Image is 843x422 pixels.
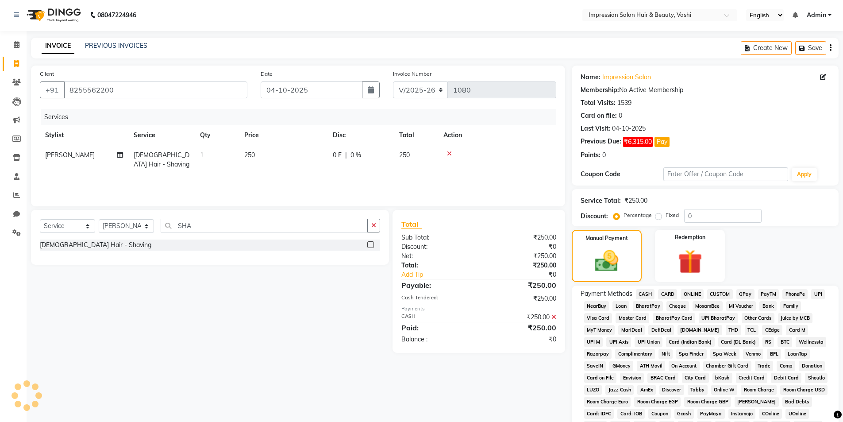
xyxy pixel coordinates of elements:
div: ₹250.00 [479,280,563,290]
span: UPI Axis [606,337,631,347]
div: ₹0 [479,335,563,344]
span: LUZO [584,385,602,395]
span: Card on File [584,373,617,383]
span: Cheque [666,301,689,311]
span: Chamber Gift Card [703,361,751,371]
span: Spa Finder [676,349,707,359]
span: Credit Card [736,373,768,383]
div: ₹250.00 [479,322,563,333]
input: Search by Name/Mobile/Email/Code [64,81,247,98]
span: Visa Card [584,313,612,323]
div: 04-10-2025 [612,124,646,133]
span: Coupon [648,409,671,419]
span: Card (Indian Bank) [666,337,715,347]
div: ₹250.00 [624,196,647,205]
div: Paid: [395,322,479,333]
span: 0 % [350,151,361,160]
span: COnline [759,409,782,419]
span: Bad Debts [782,397,812,407]
span: NearBuy [584,301,609,311]
span: bKash [712,373,732,383]
div: Last Visit: [581,124,610,133]
span: MyT Money [584,325,615,335]
span: BRAC Card [647,373,678,383]
span: BharatPay [633,301,663,311]
span: Trade [755,361,774,371]
div: 0 [602,151,606,160]
span: 1 [200,151,204,159]
div: Total: [395,261,479,270]
span: 0 F [333,151,342,160]
span: GPay [736,289,754,299]
div: ₹250.00 [479,261,563,270]
span: Debit Card [771,373,801,383]
b: 08047224946 [97,3,136,27]
span: SaveIN [584,361,606,371]
span: Spa Week [710,349,739,359]
span: MI Voucher [726,301,756,311]
span: ATH Movil [637,361,665,371]
span: Payment Methods [581,289,632,298]
span: 250 [399,151,410,159]
span: Donation [799,361,825,371]
span: | [345,151,347,160]
span: RS [762,337,774,347]
span: [DOMAIN_NAME] [677,325,722,335]
span: [DEMOGRAPHIC_DATA] Hair - Shaving [134,151,189,168]
span: Admin [807,11,826,20]
div: Net: [395,252,479,261]
div: 0 [619,111,622,120]
span: Bank [759,301,777,311]
div: ₹0 [493,270,563,279]
div: ₹250.00 [479,294,563,303]
span: DefiDeal [648,325,674,335]
span: Room Charge EGP [634,397,681,407]
div: Coupon Code [581,170,664,179]
input: Search or Scan [161,219,368,232]
span: Card: IDFC [584,409,614,419]
span: Other Cards [742,313,774,323]
th: Disc [327,125,394,145]
span: Razorpay [584,349,612,359]
div: Previous Due: [581,137,621,147]
span: ₹6,315.00 [623,137,653,147]
span: UPI [811,289,825,299]
img: logo [23,3,83,27]
button: +91 [40,81,65,98]
span: Nift [658,349,673,359]
span: LoanTap [785,349,810,359]
div: ₹250.00 [479,313,563,322]
span: Juice by MCB [778,313,813,323]
img: _gift.svg [670,247,710,277]
div: Service Total: [581,196,621,205]
div: Membership: [581,85,619,95]
div: [DEMOGRAPHIC_DATA] Hair - Shaving [40,240,151,250]
div: Sub Total: [395,233,479,242]
input: Enter Offer / Coupon Code [663,167,788,181]
span: GMoney [609,361,633,371]
button: Apply [792,168,817,181]
span: PayTM [758,289,779,299]
span: Total [401,220,422,229]
span: ONLINE [681,289,704,299]
th: Service [128,125,195,145]
label: Client [40,70,54,78]
div: Points: [581,151,600,160]
span: Wellnessta [796,337,826,347]
div: ₹0 [479,242,563,252]
span: Room Charge GBP [684,397,731,407]
span: Venmo [743,349,764,359]
span: UPI Union [635,337,662,347]
span: MosamBee [693,301,723,311]
label: Fixed [666,211,679,219]
span: CUSTOM [707,289,733,299]
a: PREVIOUS INVOICES [85,42,147,50]
span: Jazz Cash [605,385,634,395]
span: Family [780,301,801,311]
span: On Account [669,361,700,371]
div: Discount: [581,212,608,221]
div: ₹250.00 [479,252,563,261]
div: Card on file: [581,111,617,120]
div: Total Visits: [581,98,616,108]
th: Price [239,125,327,145]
